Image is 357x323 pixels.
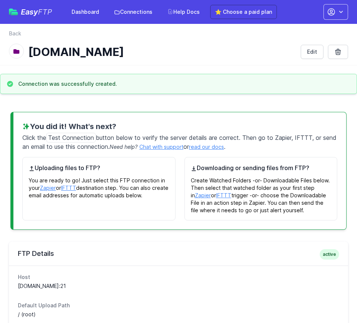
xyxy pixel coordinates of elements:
a: ⭐ Choose a paid plan [210,5,277,19]
h3: Connection was successfully created. [18,80,117,88]
a: IFTTT [216,192,231,198]
a: Connections [110,5,157,19]
a: Chat with support [139,144,183,150]
a: Help Docs [163,5,204,19]
h2: FTP Details [18,249,339,258]
p: Create Watched Folders -or- Downloadable Files below. Then select that watched folder as your fir... [191,172,331,214]
a: IFTTT [61,185,76,191]
h4: Uploading files to FTP? [29,163,169,172]
dd: / (root) [18,311,339,318]
h3: You did it! What's next? [22,121,337,132]
span: Easy [21,8,52,16]
span: FTP [38,7,52,16]
span: Need help? [110,144,138,150]
span: active [320,249,339,260]
a: EasyFTP [9,8,52,16]
a: Zapier [195,192,211,198]
a: Back [9,30,21,37]
dt: Host [18,273,339,281]
h4: Downloading or sending files from FTP? [191,163,331,172]
a: Zapier [40,185,56,191]
nav: Breadcrumb [9,30,348,42]
p: You are ready to go! Just select this FTP connection in your or destination step. You can also cr... [29,172,169,199]
dt: Default Upload Path [18,302,339,309]
h1: [DOMAIN_NAME] [28,45,295,59]
a: read our docs [189,144,224,150]
dd: [DOMAIN_NAME]:21 [18,282,339,290]
span: Test Connection [46,133,96,142]
a: Edit [301,45,323,59]
a: Dashboard [67,5,104,19]
img: easyftp_logo.png [9,9,18,15]
p: Click the button below to verify the server details are correct. Then go to Zapier, IFTTT, or sen... [22,132,337,151]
